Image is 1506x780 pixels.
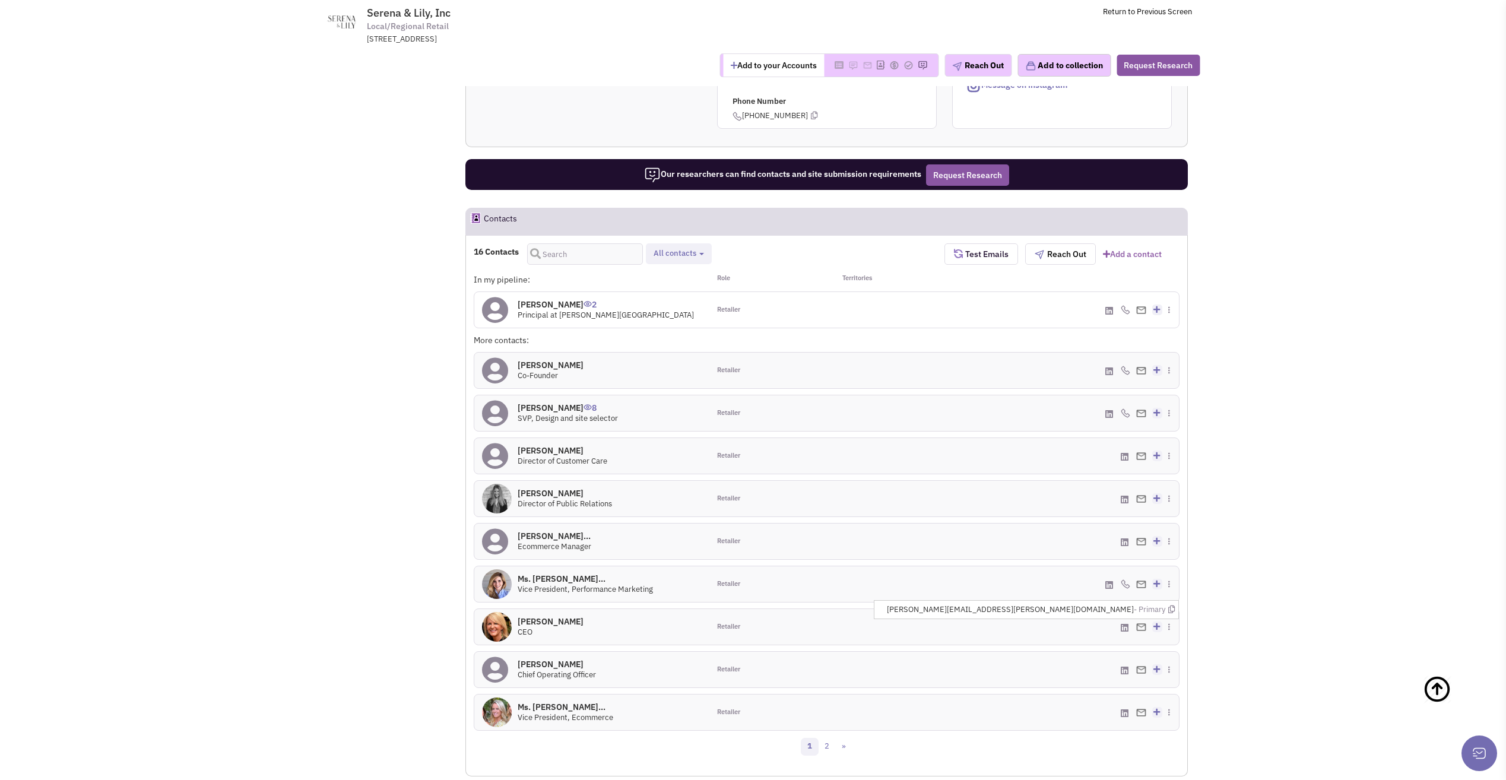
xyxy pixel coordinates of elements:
[1136,495,1146,503] img: Email%20Icon.png
[1136,452,1146,460] img: Email%20Icon.png
[518,488,612,499] h4: [PERSON_NAME]
[818,738,836,756] a: 2
[709,274,827,286] div: Role
[644,167,661,183] img: icon-researcher-20.png
[484,208,517,234] h2: Contacts
[527,243,643,265] input: Search
[952,62,962,71] img: plane.png
[482,484,512,513] img: qTB1dMRyF0i17VaRosDvew.jpg
[887,604,1175,616] span: [PERSON_NAME][EMAIL_ADDRESS][PERSON_NAME][DOMAIN_NAME]
[717,708,740,717] span: Retailer
[717,408,740,418] span: Retailer
[518,659,596,670] h4: [PERSON_NAME]
[889,61,899,70] img: Please add to your accounts
[1136,306,1146,314] img: Email%20Icon.png
[1136,367,1146,375] img: Email%20Icon.png
[584,301,592,307] img: icon-UserInteraction.png
[717,579,740,589] span: Retailer
[968,80,1067,90] a: Message on instagram
[474,246,519,257] h4: 16 Contacts
[717,537,740,546] span: Retailer
[518,670,596,680] span: Chief Operating Officer
[723,54,824,77] button: Add to your Accounts
[1117,55,1200,76] button: Request Research
[1134,604,1165,616] span: - Primary
[903,61,913,70] img: Please add to your accounts
[717,451,740,461] span: Retailer
[944,54,1012,77] button: Reach Out
[644,169,921,179] span: Our researchers can find contacts and site submission requirements
[1136,538,1146,546] img: Email%20Icon.png
[801,738,819,756] a: 1
[518,702,613,712] h4: Ms. [PERSON_NAME]...
[1423,663,1482,740] a: Back To Top
[584,290,597,310] span: 2
[963,249,1009,259] span: Test Emails
[1121,408,1130,418] img: icon-phone.png
[482,612,512,642] img: jugtDqvOaEyLJ-xybeUBkw.jpg
[717,305,740,315] span: Retailer
[518,573,653,584] h4: Ms. [PERSON_NAME]...
[367,20,449,33] span: Local/Regional Retail
[518,499,612,509] span: Director of Public Relations
[482,569,512,599] img: YpHa-kNbaEWZwxMVW_44FA.jpg
[717,622,740,632] span: Retailer
[518,310,694,320] span: Principal at [PERSON_NAME][GEOGRAPHIC_DATA]
[1136,623,1146,631] img: Email%20Icon.png
[1103,7,1192,17] a: Return to Previous Screen
[518,445,607,456] h4: [PERSON_NAME]
[944,243,1018,265] button: Test Emails
[733,96,936,107] p: Phone Number
[827,274,944,286] div: Territories
[518,413,618,423] span: SVP, Design and site selector
[474,334,709,346] div: More contacts:
[474,274,709,286] div: In my pipeline:
[518,584,653,594] span: Vice President, Performance Marketing
[733,112,742,121] img: icon-phone.png
[518,627,532,637] span: CEO
[1017,54,1111,77] button: Add to collection
[518,616,584,627] h4: [PERSON_NAME]
[518,299,694,310] h4: [PERSON_NAME]
[584,394,597,413] span: 8
[367,34,677,45] div: [STREET_ADDRESS]
[584,404,592,410] img: icon-UserInteraction.png
[1136,581,1146,588] img: Email%20Icon.png
[848,61,858,70] img: Please add to your accounts
[518,456,607,466] span: Director of Customer Care
[1035,250,1044,259] img: plane.png
[1025,61,1036,71] img: icon-collection-lavender.png
[1121,305,1130,315] img: icon-phone.png
[1103,248,1162,260] a: Add a contact
[518,541,591,551] span: Ecommerce Manager
[926,164,1009,186] button: Request Research
[717,366,740,375] span: Retailer
[863,61,872,70] img: Please add to your accounts
[482,697,512,727] img: XqMS0stUbkCndGDaG0kXXg.jpg
[367,6,451,20] span: Serena & Lily, Inc
[518,712,613,722] span: Vice President, Ecommerce
[518,370,558,381] span: Co-Founder
[733,110,817,121] span: [PHONE_NUMBER]
[314,7,369,37] img: www.serenaandlily.com
[518,402,618,413] h4: [PERSON_NAME]
[518,531,591,541] h4: [PERSON_NAME]...
[1136,666,1146,674] img: Email%20Icon.png
[1136,709,1146,716] img: Email%20Icon.png
[717,665,740,674] span: Retailer
[1025,243,1096,265] button: Reach Out
[518,360,584,370] h4: [PERSON_NAME]
[717,494,740,503] span: Retailer
[1121,366,1130,375] img: icon-phone.png
[650,248,708,260] button: All contacts
[1136,410,1146,417] img: Email%20Icon.png
[835,738,852,756] a: »
[654,248,696,258] span: All contacts
[1121,579,1130,589] img: icon-phone.png
[918,61,927,70] img: Please add to your accounts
